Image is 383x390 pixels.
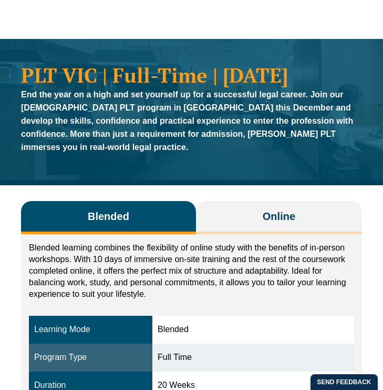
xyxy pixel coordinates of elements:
[21,65,362,85] h1: PLT VIC | Full-Time | [DATE]
[34,352,147,364] div: Program Type
[34,324,147,336] div: Learning Mode
[29,242,354,300] p: Blended learning combines the flexibility of online study with the benefits of in-person workshop...
[263,209,295,224] span: Online
[158,352,349,364] div: Full Time
[88,209,129,224] span: Blended
[158,324,349,336] div: Blended
[21,90,353,152] strong: End the year on a high and set yourself up for a successful legal career. Join our [DEMOGRAPHIC_D...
